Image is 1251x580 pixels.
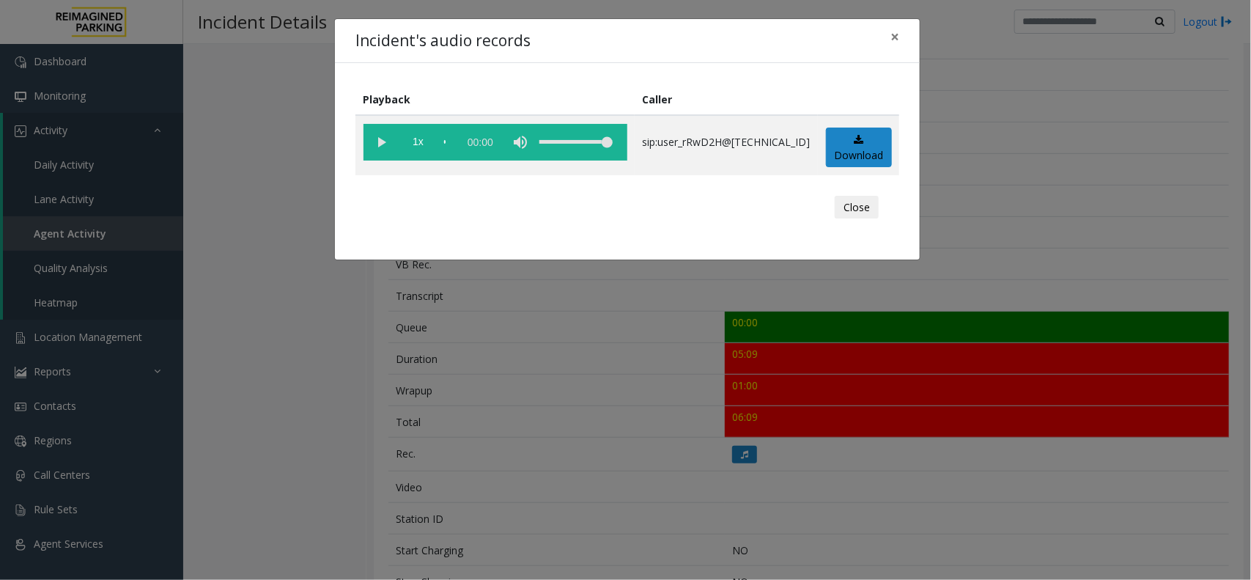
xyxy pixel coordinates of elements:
[355,84,635,115] th: Playback
[539,124,613,161] div: volume level
[880,19,909,55] button: Close
[355,29,531,53] h4: Incident's audio records
[400,124,437,161] span: playback speed button
[635,84,818,115] th: Caller
[444,124,451,161] div: scrub bar
[643,134,811,150] p: sip:user_rRwD2H@[TECHNICAL_ID]
[835,196,879,219] button: Close
[826,128,892,168] a: Download
[890,26,899,47] span: ×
